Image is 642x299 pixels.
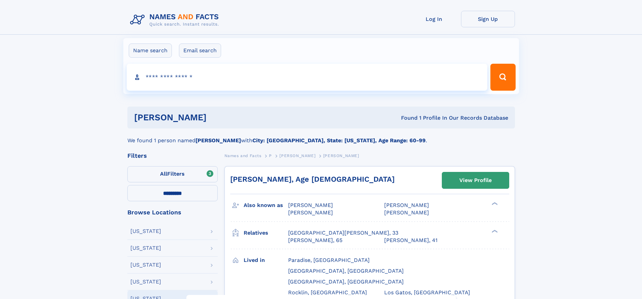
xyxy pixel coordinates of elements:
[279,151,315,160] a: [PERSON_NAME]
[127,128,515,145] div: We found 1 person named with .
[127,64,488,91] input: search input
[288,278,404,285] span: [GEOGRAPHIC_DATA], [GEOGRAPHIC_DATA]
[490,229,498,233] div: ❯
[384,202,429,208] span: [PERSON_NAME]
[244,200,288,211] h3: Also known as
[244,255,288,266] h3: Lived in
[288,257,370,263] span: Paradise, [GEOGRAPHIC_DATA]
[127,11,224,29] img: Logo Names and Facts
[129,43,172,58] label: Name search
[130,229,161,234] div: [US_STATE]
[304,114,508,122] div: Found 1 Profile In Our Records Database
[244,227,288,239] h3: Relatives
[269,151,272,160] a: P
[224,151,262,160] a: Names and Facts
[127,209,218,215] div: Browse Locations
[130,262,161,268] div: [US_STATE]
[130,279,161,285] div: [US_STATE]
[323,153,359,158] span: [PERSON_NAME]
[459,173,492,188] div: View Profile
[269,153,272,158] span: P
[160,171,167,177] span: All
[288,202,333,208] span: [PERSON_NAME]
[279,153,315,158] span: [PERSON_NAME]
[179,43,221,58] label: Email search
[384,237,437,244] a: [PERSON_NAME], 41
[134,113,304,122] h1: [PERSON_NAME]
[384,209,429,216] span: [PERSON_NAME]
[195,137,241,144] b: [PERSON_NAME]
[384,289,470,296] span: Los Gatos, [GEOGRAPHIC_DATA]
[127,153,218,159] div: Filters
[442,172,509,188] a: View Profile
[407,11,461,27] a: Log In
[461,11,515,27] a: Sign Up
[288,268,404,274] span: [GEOGRAPHIC_DATA], [GEOGRAPHIC_DATA]
[252,137,426,144] b: City: [GEOGRAPHIC_DATA], State: [US_STATE], Age Range: 60-99
[490,202,498,206] div: ❯
[288,237,342,244] a: [PERSON_NAME], 65
[127,166,218,182] label: Filters
[288,209,333,216] span: [PERSON_NAME]
[230,175,395,183] a: [PERSON_NAME], Age [DEMOGRAPHIC_DATA]
[288,289,367,296] span: Rocklin, [GEOGRAPHIC_DATA]
[130,245,161,251] div: [US_STATE]
[288,229,398,237] a: [GEOGRAPHIC_DATA][PERSON_NAME], 33
[490,64,515,91] button: Search Button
